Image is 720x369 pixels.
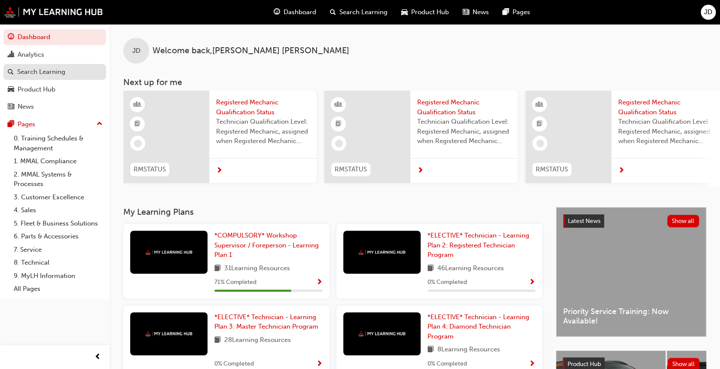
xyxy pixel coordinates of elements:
a: Latest NewsShow allPriority Service Training: Now Available! [556,207,706,337]
span: news-icon [463,7,469,18]
span: 0 % Completed [214,359,254,369]
span: *COMPULSORY* Workshop Supervisor / Foreperson - Learning Plan 1 [214,232,319,259]
a: Latest NewsShow all [563,214,699,228]
img: mmal [145,250,192,255]
div: Analytics [18,50,44,60]
a: All Pages [10,282,106,296]
button: JD [701,5,716,20]
span: booktick-icon [336,119,342,130]
span: Registered Mechanic Qualification Status [216,98,310,117]
span: *ELECTIVE* Technician - Learning Plan 3: Master Technician Program [214,313,318,331]
span: guage-icon [8,34,14,41]
span: RMSTATUS [335,165,367,174]
span: learningResourceType_INSTRUCTOR_LED-icon [537,99,543,110]
span: Dashboard [284,7,316,17]
h3: My Learning Plans [123,207,542,217]
div: Search Learning [17,67,65,77]
span: *ELECTIVE* Technician - Learning Plan 4: Diamond Technician Program [427,313,529,340]
span: prev-icon [95,352,101,363]
span: learningRecordVerb_NONE-icon [335,140,343,147]
a: *ELECTIVE* Technician - Learning Plan 2: Registered Technician Program [427,231,536,260]
span: 0 % Completed [427,278,467,287]
span: 31 Learning Resources [224,263,290,274]
span: guage-icon [274,7,280,18]
span: Search Learning [339,7,387,17]
span: booktick-icon [537,119,543,130]
span: Technician Qualification Level: Registered Mechanic, assigned when Registered Mechanic modules ha... [618,117,712,146]
span: 46 Learning Resources [437,263,504,274]
span: Product Hub [411,7,449,17]
span: 0 % Completed [427,359,467,369]
span: learningRecordVerb_NONE-icon [134,140,142,147]
a: search-iconSearch Learning [323,3,394,21]
a: 0. Training Schedules & Management [10,132,106,155]
div: Pages [18,119,35,129]
a: guage-iconDashboard [267,3,323,21]
img: mmal [4,6,103,18]
span: RMSTATUS [134,165,166,174]
span: JD [704,7,712,17]
button: Show Progress [316,277,323,288]
span: news-icon [8,103,14,111]
span: up-icon [97,119,103,130]
span: Technician Qualification Level: Registered Mechanic, assigned when Registered Mechanic modules ha... [417,117,511,146]
div: Product Hub [18,85,55,95]
button: Pages [3,116,106,132]
a: Dashboard [3,29,106,45]
span: learningRecordVerb_NONE-icon [536,140,544,147]
button: Show Progress [529,277,535,288]
a: car-iconProduct Hub [394,3,456,21]
span: Priority Service Training: Now Available! [563,307,699,326]
span: Show Progress [529,279,535,287]
a: Product Hub [3,82,106,98]
span: car-icon [8,86,14,94]
button: DashboardAnalyticsSearch LearningProduct HubNews [3,27,106,116]
span: next-icon [417,167,424,175]
a: *ELECTIVE* Technician - Learning Plan 4: Diamond Technician Program [427,312,536,342]
span: search-icon [8,68,14,76]
span: book-icon [427,263,434,274]
span: Technician Qualification Level: Registered Mechanic, assigned when Registered Mechanic modules ha... [216,117,310,146]
span: pages-icon [8,121,14,128]
a: Analytics [3,47,106,63]
span: JD [132,46,140,56]
a: RMSTATUSRegistered Mechanic Qualification StatusTechnician Qualification Level: Registered Mechan... [123,91,317,183]
a: 3. Customer Excellence [10,191,106,204]
span: *ELECTIVE* Technician - Learning Plan 2: Registered Technician Program [427,232,529,259]
a: 2. MMAL Systems & Processes [10,168,106,191]
span: book-icon [214,335,221,346]
span: 28 Learning Resources [224,335,291,346]
span: car-icon [401,7,408,18]
span: next-icon [216,167,223,175]
a: 5. Fleet & Business Solutions [10,217,106,230]
span: Show Progress [529,360,535,368]
span: 71 % Completed [214,278,256,287]
span: learningResourceType_INSTRUCTOR_LED-icon [134,99,140,110]
a: 1. MMAL Compliance [10,155,106,168]
a: 7. Service [10,243,106,256]
span: book-icon [427,345,434,355]
span: Registered Mechanic Qualification Status [618,98,712,117]
span: Welcome back , [PERSON_NAME] [PERSON_NAME] [153,46,349,56]
img: mmal [358,250,406,255]
a: pages-iconPages [496,3,537,21]
span: News [473,7,489,17]
a: 4. Sales [10,204,106,217]
div: News [18,102,34,112]
a: Search Learning [3,64,106,80]
span: Registered Mechanic Qualification Status [417,98,511,117]
a: *COMPULSORY* Workshop Supervisor / Foreperson - Learning Plan 1 [214,231,323,260]
span: pages-icon [503,7,509,18]
span: RMSTATUS [536,165,568,174]
img: mmal [358,331,406,336]
span: Show Progress [316,279,323,287]
a: 8. Technical [10,256,106,269]
a: RMSTATUSRegistered Mechanic Qualification StatusTechnician Qualification Level: Registered Mechan... [324,91,518,183]
span: 8 Learning Resources [437,345,500,355]
a: news-iconNews [456,3,496,21]
span: learningResourceType_INSTRUCTOR_LED-icon [336,99,342,110]
a: 6. Parts & Accessories [10,230,106,243]
a: 9. MyLH Information [10,269,106,283]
